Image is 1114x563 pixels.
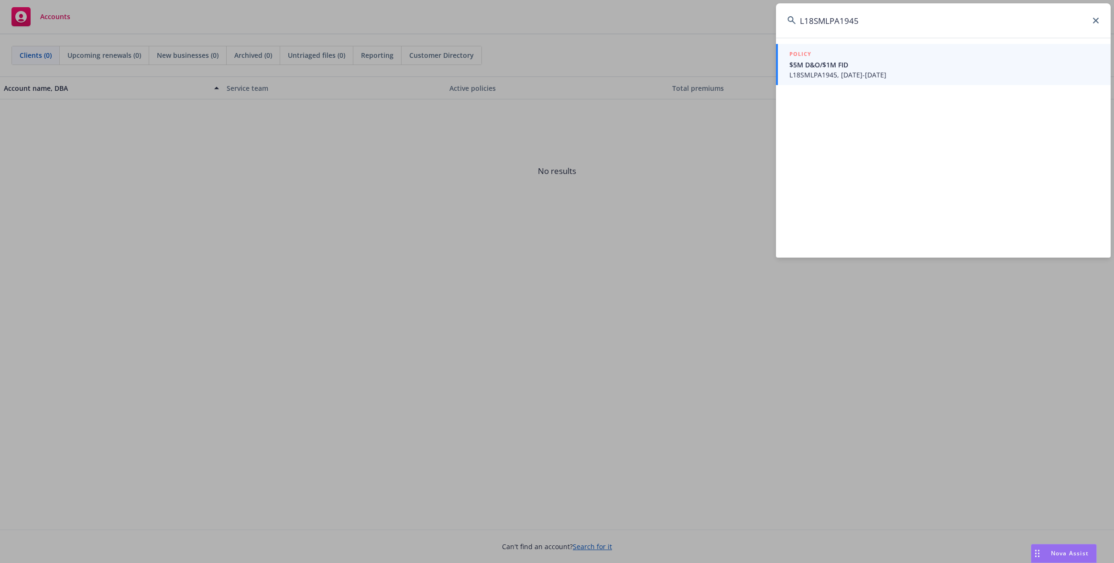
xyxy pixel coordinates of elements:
button: Nova Assist [1031,544,1097,563]
h5: POLICY [789,49,811,59]
span: $5M D&O/$1M FID [789,60,1099,70]
span: Nova Assist [1051,549,1089,557]
span: L18SMLPA1945, [DATE]-[DATE] [789,70,1099,80]
a: POLICY$5M D&O/$1M FIDL18SMLPA1945, [DATE]-[DATE] [776,44,1111,85]
div: Drag to move [1031,544,1043,563]
input: Search... [776,3,1111,38]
